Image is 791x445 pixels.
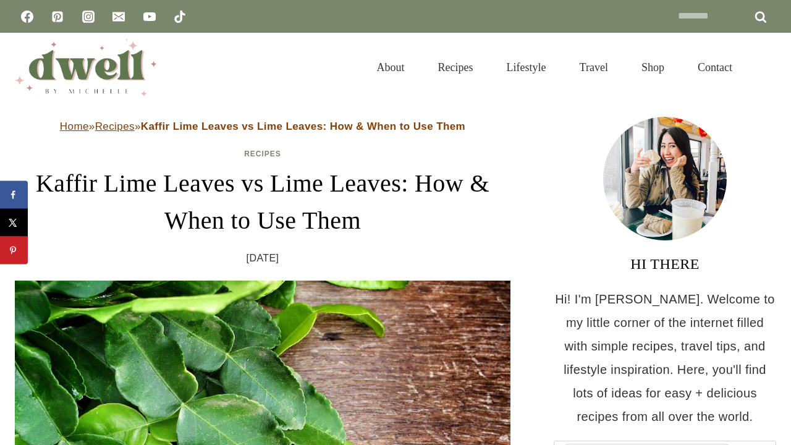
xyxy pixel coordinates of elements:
a: Shop [625,46,681,89]
time: [DATE] [247,249,279,268]
h1: Kaffir Lime Leaves vs Lime Leaves: How & When to Use Them [15,165,510,239]
a: YouTube [137,4,162,29]
a: Home [60,121,89,132]
p: Hi! I'm [PERSON_NAME]. Welcome to my little corner of the internet filled with simple recipes, tr... [554,287,776,428]
a: Recipes [95,121,135,132]
a: Pinterest [45,4,70,29]
a: Travel [563,46,625,89]
a: Instagram [76,4,101,29]
a: Recipes [244,150,281,158]
h3: HI THERE [554,253,776,275]
a: Contact [681,46,749,89]
a: TikTok [167,4,192,29]
img: DWELL by michelle [15,39,157,96]
button: View Search Form [755,57,776,78]
a: Email [106,4,131,29]
a: About [360,46,421,89]
a: Recipes [421,46,490,89]
span: » » [60,121,465,132]
strong: Kaffir Lime Leaves vs Lime Leaves: How & When to Use Them [141,121,465,132]
nav: Primary Navigation [360,46,749,89]
a: Lifestyle [490,46,563,89]
a: Facebook [15,4,40,29]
